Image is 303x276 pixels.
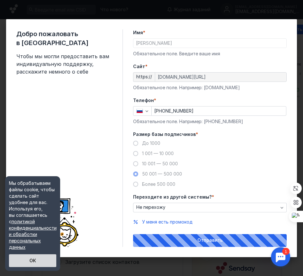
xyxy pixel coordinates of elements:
[14,4,22,11] div: 1
[133,51,287,57] div: Обязательное поле. Введите ваше имя
[133,203,287,212] button: Не перехожу
[133,118,287,125] div: Обязательное поле. Например: [PHONE_NUMBER]
[136,205,165,210] span: Не перехожу
[133,84,287,91] div: Обязательное поле. Например: [DOMAIN_NAME]
[133,194,212,200] span: Переходите из другой системы?
[133,29,143,36] span: Имя
[133,63,145,70] span: Cайт
[16,29,112,47] span: Добро пожаловать в [GEOGRAPHIC_DATA]
[142,219,193,225] button: У меня есть промокод
[9,219,57,250] a: политикой конфиденциальности и обработки персональных данных
[16,52,112,75] span: Чтобы мы могли предоставить вам индивидуальную поддержку, расскажите немного о себе
[9,180,57,250] div: Мы обрабатываем файлы cookie, чтобы сделать сайт удобнее для вас. Используя его, вы соглашаетесь c
[133,131,196,138] span: Размер базы подписчиков
[9,254,56,267] button: ОК
[133,97,154,104] span: Телефон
